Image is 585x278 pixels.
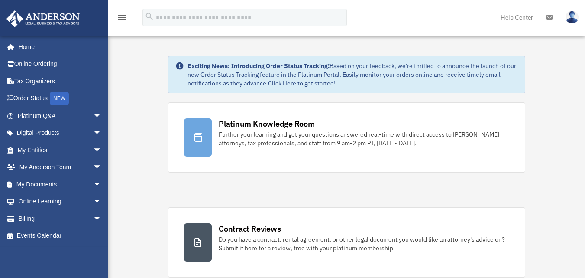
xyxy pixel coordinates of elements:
div: NEW [50,92,69,105]
div: Contract Reviews [219,223,281,234]
span: arrow_drop_down [93,193,110,211]
a: Platinum Q&Aarrow_drop_down [6,107,115,124]
a: My Documentsarrow_drop_down [6,176,115,193]
a: Contract Reviews Do you have a contract, rental agreement, or other legal document you would like... [168,207,525,278]
a: Click Here to get started! [268,79,336,87]
span: arrow_drop_down [93,176,110,193]
span: arrow_drop_down [93,141,110,159]
img: User Pic [566,11,579,23]
div: Based on your feedback, we're thrilled to announce the launch of our new Order Status Tracking fe... [187,62,518,88]
span: arrow_drop_down [93,159,110,177]
i: search [145,12,154,21]
a: Digital Productsarrow_drop_down [6,124,115,142]
a: My Entitiesarrow_drop_down [6,141,115,159]
a: Home [6,38,110,56]
a: Billingarrow_drop_down [6,210,115,227]
a: Platinum Knowledge Room Further your learning and get your questions answered real-time with dire... [168,102,525,173]
a: Online Learningarrow_drop_down [6,193,115,210]
img: Anderson Advisors Platinum Portal [4,10,82,27]
div: Platinum Knowledge Room [219,118,315,129]
i: menu [117,12,127,23]
strong: Exciting News: Introducing Order Status Tracking! [187,62,330,70]
a: Events Calendar [6,227,115,245]
a: Tax Organizers [6,72,115,90]
span: arrow_drop_down [93,210,110,228]
span: arrow_drop_down [93,124,110,142]
a: Online Ordering [6,56,115,73]
div: Do you have a contract, rental agreement, or other legal document you would like an attorney's ad... [219,235,509,252]
a: Order StatusNEW [6,90,115,108]
div: Further your learning and get your questions answered real-time with direct access to [PERSON_NAM... [219,130,509,147]
span: arrow_drop_down [93,107,110,125]
a: menu [117,15,127,23]
a: My Anderson Teamarrow_drop_down [6,159,115,176]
